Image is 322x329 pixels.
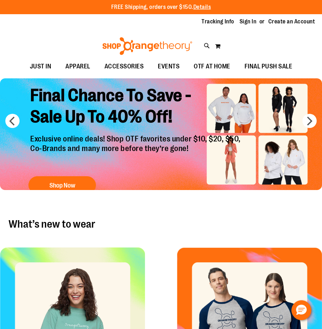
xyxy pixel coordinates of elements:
[28,176,96,194] button: Shop Now
[30,58,52,74] span: JUST IN
[65,58,90,74] span: APPAREL
[58,58,97,75] a: APPAREL
[97,58,151,75] a: ACCESSORIES
[187,58,237,75] a: OTF AT HOME
[291,300,311,320] button: Hello, have a question? Let’s chat.
[268,18,315,26] a: Create an Account
[245,58,293,74] span: FINAL PUSH SALE
[202,18,234,26] a: Tracking Info
[25,79,248,134] h2: Final Chance To Save - Sale Up To 40% Off!
[104,58,144,74] span: ACCESSORIES
[5,114,20,128] button: prev
[194,58,230,74] span: OTF AT HOME
[23,58,59,75] a: JUST IN
[240,18,257,26] a: Sign In
[111,3,211,11] p: FREE Shipping, orders over $150.
[158,58,179,74] span: EVENTS
[25,79,248,197] a: Final Chance To Save -Sale Up To 40% Off! Exclusive online deals! Shop OTF favorites under $10, $...
[9,218,313,230] h2: What’s new to wear
[101,37,193,55] img: Shop Orangetheory
[151,58,187,75] a: EVENTS
[25,134,248,169] p: Exclusive online deals! Shop OTF favorites under $10, $20, $50, Co-Brands and many more before th...
[193,4,211,10] a: Details
[237,58,300,75] a: FINAL PUSH SALE
[302,114,317,128] button: next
